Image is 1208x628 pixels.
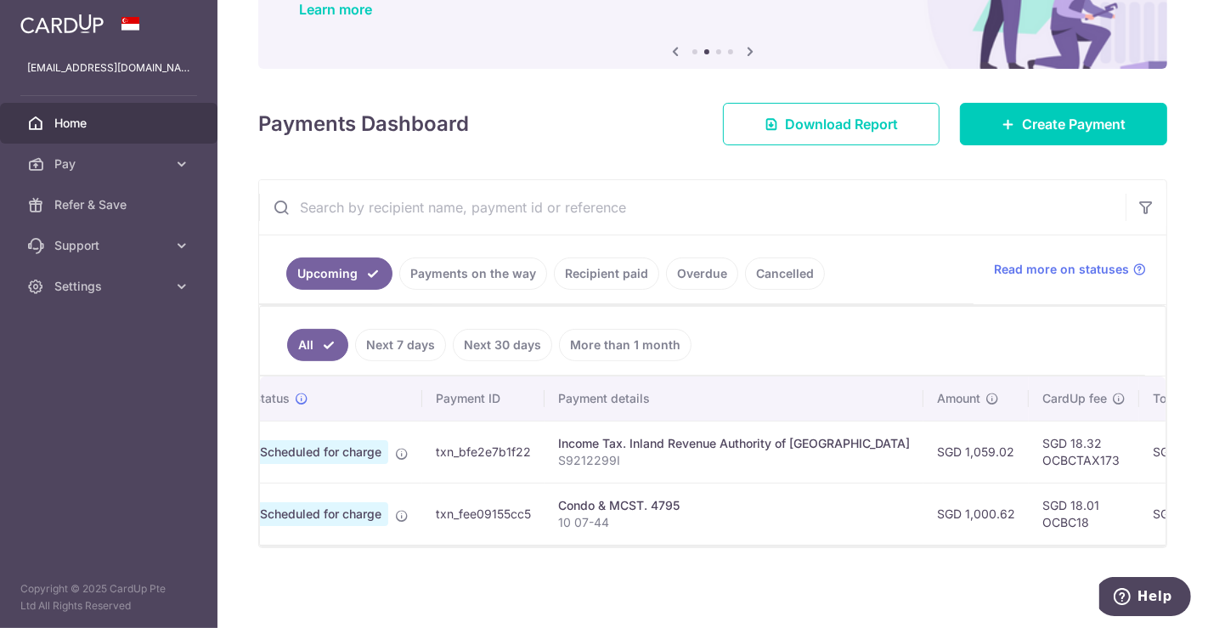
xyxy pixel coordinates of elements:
[54,278,167,295] span: Settings
[1042,390,1107,407] span: CardUp fee
[923,421,1029,483] td: SGD 1,059.02
[287,329,348,361] a: All
[422,421,545,483] td: txn_bfe2e7b1f22
[1029,421,1139,483] td: SGD 18.32 OCBCTAX173
[994,261,1129,278] span: Read more on statuses
[1099,577,1191,620] iframe: Opens a widget where you can find more information
[558,514,910,531] p: 10 07-44
[745,257,825,290] a: Cancelled
[994,261,1146,278] a: Read more on statuses
[253,502,388,526] span: Scheduled for charge
[258,109,469,139] h4: Payments Dashboard
[54,196,167,213] span: Refer & Save
[54,115,167,132] span: Home
[937,390,980,407] span: Amount
[20,14,104,34] img: CardUp
[422,376,545,421] th: Payment ID
[785,114,898,134] span: Download Report
[422,483,545,545] td: txn_fee09155cc5
[399,257,547,290] a: Payments on the way
[960,103,1167,145] a: Create Payment
[253,390,290,407] span: Status
[1022,114,1126,134] span: Create Payment
[558,497,910,514] div: Condo & MCST. 4795
[558,452,910,469] p: S9212299I
[558,435,910,452] div: Income Tax. Inland Revenue Authority of [GEOGRAPHIC_DATA]
[666,257,738,290] a: Overdue
[1029,483,1139,545] td: SGD 18.01 OCBC18
[253,440,388,464] span: Scheduled for charge
[286,257,392,290] a: Upcoming
[545,376,923,421] th: Payment details
[259,180,1126,235] input: Search by recipient name, payment id or reference
[27,59,190,76] p: [EMAIL_ADDRESS][DOMAIN_NAME]
[923,483,1029,545] td: SGD 1,000.62
[54,237,167,254] span: Support
[554,257,659,290] a: Recipient paid
[299,1,372,18] a: Learn more
[54,156,167,173] span: Pay
[559,329,691,361] a: More than 1 month
[453,329,552,361] a: Next 30 days
[355,329,446,361] a: Next 7 days
[723,103,940,145] a: Download Report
